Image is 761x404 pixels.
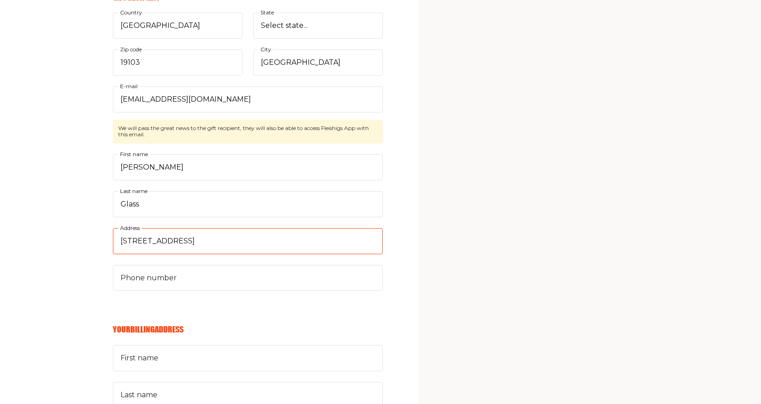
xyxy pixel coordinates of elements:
[253,49,383,76] input: City
[259,45,273,54] label: City
[118,223,142,233] label: Address
[118,8,144,18] label: Country
[113,191,383,217] input: Last name
[113,49,242,76] input: Zip code
[118,81,139,91] label: E-mail
[113,324,383,334] h6: Your Billing Address
[113,345,383,371] input: First name
[118,149,150,159] label: First name
[113,120,383,144] span: We will pass the great news to the gift recipient, they will also be able to access Fleishigs App...
[113,13,242,39] select: Country
[253,13,383,39] select: State
[113,228,383,254] input: Address
[118,186,149,196] label: Last name
[113,154,383,180] input: First name
[259,8,276,18] label: State
[118,45,143,54] label: Zip code
[113,265,383,291] input: Phone number
[113,86,383,112] input: E-mail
